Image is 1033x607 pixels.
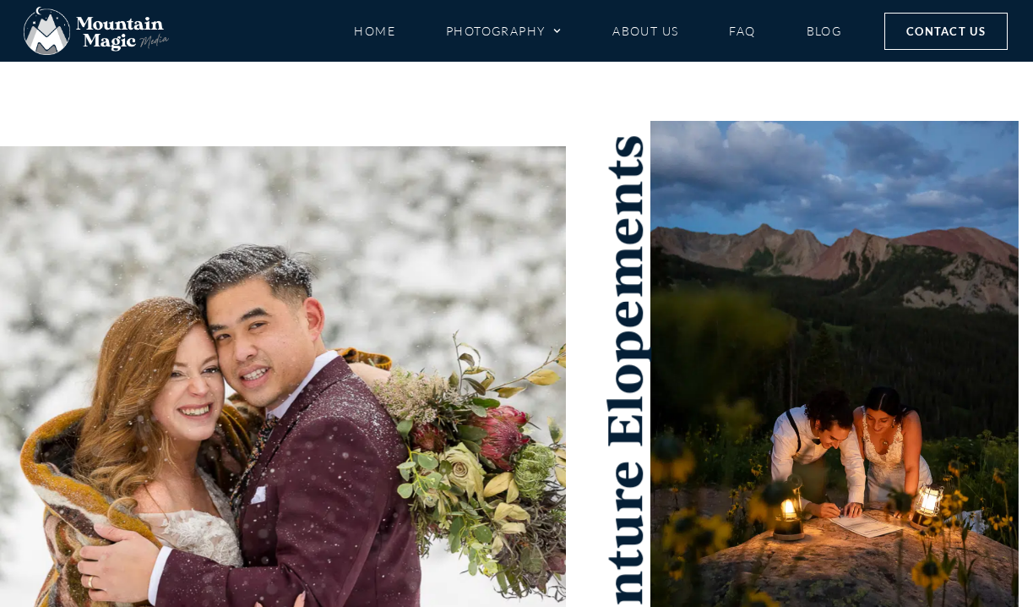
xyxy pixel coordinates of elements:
a: Blog [807,16,842,46]
nav: Menu [354,16,842,46]
a: Contact Us [884,13,1008,50]
span: Contact Us [906,22,986,41]
a: Photography [446,16,562,46]
a: About Us [612,16,678,46]
a: Home [354,16,395,46]
a: FAQ [729,16,755,46]
img: Mountain Magic Media photography logo Crested Butte Photographer [24,7,169,56]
